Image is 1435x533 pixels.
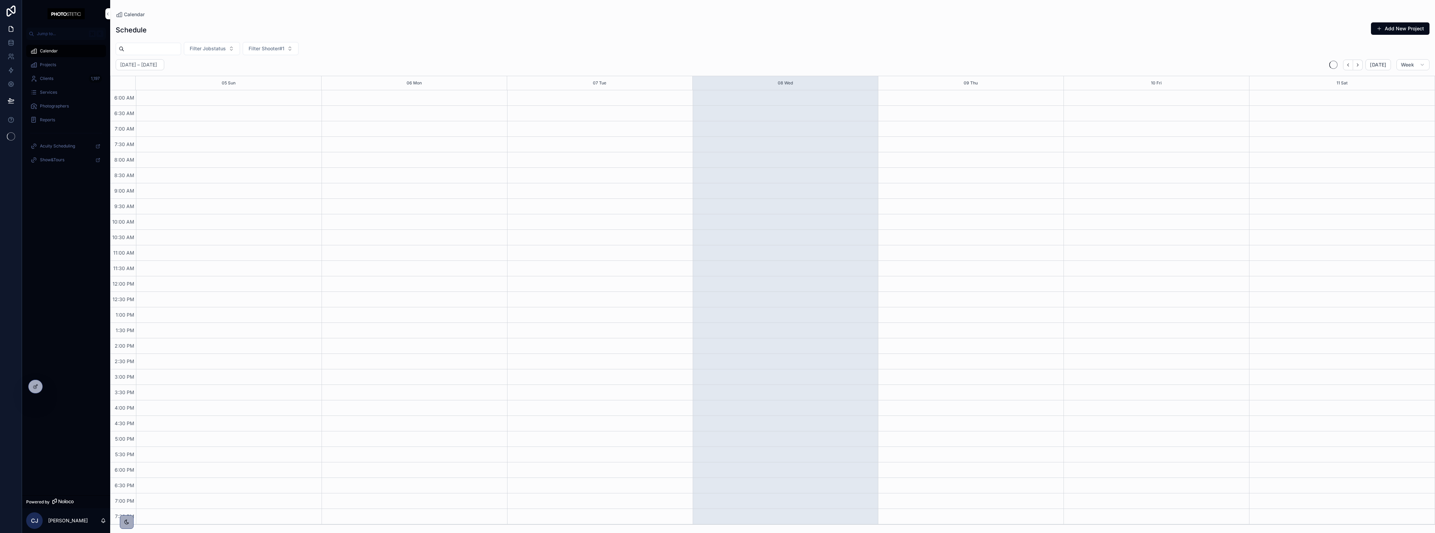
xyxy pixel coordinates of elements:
span: [DATE] [1370,62,1386,68]
span: CJ [31,516,38,525]
span: 4:30 PM [113,420,136,426]
span: 5:30 PM [113,451,136,457]
p: [PERSON_NAME] [48,517,88,524]
h2: [DATE] – [DATE] [120,61,157,68]
span: Projects [40,62,56,68]
span: 2:00 PM [113,343,136,349]
img: App logo [48,8,85,19]
a: Acuity Scheduling [26,140,106,152]
span: Week [1401,62,1414,68]
button: Add New Project [1371,22,1429,35]
span: 1:30 PM [114,327,136,333]
a: Projects [26,59,106,71]
div: 1,197 [89,74,102,83]
span: 6:30 PM [113,482,136,488]
a: Show&Tours [26,154,106,166]
button: 10 Fri [1151,76,1162,90]
span: 2:30 PM [113,358,136,364]
span: 7:00 PM [113,498,136,504]
button: Back [1343,60,1353,70]
span: 10:30 AM [111,234,136,240]
span: 3:30 PM [113,389,136,395]
span: K [97,31,103,37]
span: 12:30 PM [111,296,136,302]
button: Select Button [184,42,240,55]
a: Calendar [26,45,106,57]
span: 1:00 PM [114,312,136,318]
a: Services [26,86,106,99]
button: 09 Thu [964,76,978,90]
span: Acuity Scheduling [40,143,75,149]
span: 5:00 PM [113,436,136,442]
span: 12:00 PM [111,281,136,287]
button: Next [1353,60,1363,70]
button: Jump to...K [26,28,106,40]
span: 3:00 PM [113,374,136,380]
span: 9:30 AM [113,203,136,209]
button: 06 Mon [407,76,422,90]
a: Calendar [116,11,145,18]
span: Services [40,90,57,95]
span: 10:00 AM [111,219,136,225]
span: Calendar [124,11,145,18]
span: Jump to... [37,31,86,37]
button: 07 Tue [593,76,606,90]
a: Reports [26,114,106,126]
span: Show&Tours [40,157,64,163]
div: scrollable content [22,40,110,175]
span: 4:00 PM [113,405,136,411]
span: 6:30 AM [113,110,136,116]
span: 6:00 AM [113,95,136,101]
button: 11 Sat [1337,76,1348,90]
button: 05 Sun [222,76,235,90]
span: 6:00 PM [113,467,136,473]
span: Photographers [40,103,69,109]
h1: Schedule [116,25,147,35]
span: 7:30 AM [113,141,136,147]
button: [DATE] [1365,59,1391,70]
span: Filter Shooter#1 [249,45,284,52]
span: 9:00 AM [113,188,136,194]
span: 11:00 AM [112,250,136,256]
span: 8:30 AM [113,172,136,178]
span: 8:00 AM [113,157,136,163]
a: Powered by [22,495,110,508]
span: 11:30 AM [112,265,136,271]
span: Filter Jobstatus [190,45,226,52]
span: Reports [40,117,55,123]
span: Clients [40,76,53,81]
span: Calendar [40,48,58,54]
span: Powered by [26,499,50,505]
span: 7:30 PM [113,513,136,519]
button: 08 Wed [778,76,793,90]
a: Photographers [26,100,106,112]
span: 7:00 AM [113,126,136,132]
button: Select Button [243,42,298,55]
a: Clients1,197 [26,72,106,85]
button: Week [1396,59,1429,70]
